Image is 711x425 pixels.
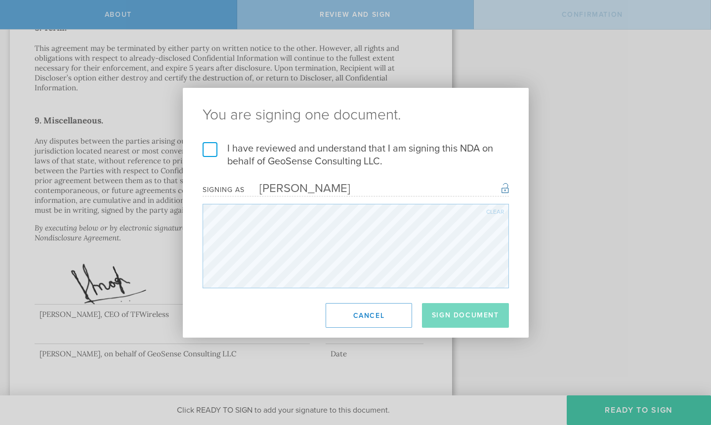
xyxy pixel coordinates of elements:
[326,303,412,328] button: Cancel
[203,186,245,194] div: Signing as
[245,181,350,195] div: [PERSON_NAME]
[203,108,509,122] ng-pluralize: You are signing one document.
[203,142,509,168] label: I have reviewed and understand that I am signing this NDA on behalf of GeoSense Consulting LLC.
[422,303,509,328] button: Sign Document
[662,348,711,395] iframe: Chat Widget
